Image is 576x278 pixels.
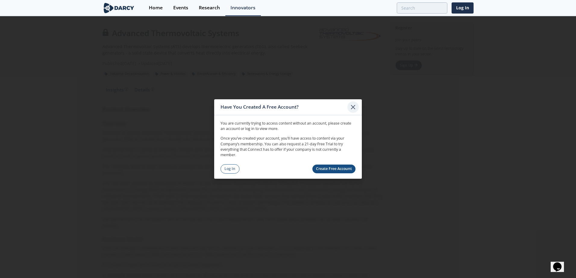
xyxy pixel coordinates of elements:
iframe: chat widget [551,254,570,272]
div: Events [173,5,188,10]
div: Have You Created A Free Account? [221,101,347,113]
div: Innovators [230,5,255,10]
p: Once you’ve created your account, you’ll have access to content via your Company’s membership. Yo... [221,136,355,158]
a: Log In [221,164,239,174]
img: logo-wide.svg [102,3,135,13]
div: Research [199,5,220,10]
a: Log In [452,2,474,14]
p: You are currently trying to access content without an account, please create an account or log in... [221,120,355,131]
input: Advanced Search [397,2,447,14]
a: Create Free Account [312,165,356,173]
div: Home [149,5,163,10]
